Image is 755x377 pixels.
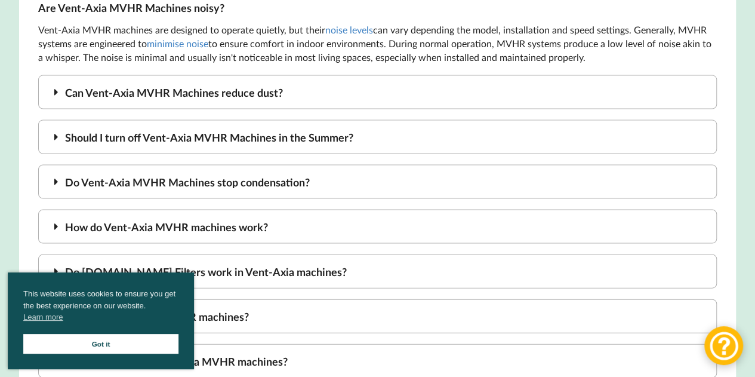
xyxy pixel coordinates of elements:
a: minimi [147,38,175,49]
div: Do [DOMAIN_NAME] Filters work in Vent-Axia machines? [38,255,717,289]
div: Do Vent-Axia MVHR Machines stop condensation? [38,165,717,199]
div: How do Vent-Axia MVHR machines work? [38,210,717,244]
a: noise levels [325,24,373,35]
a: cookies - Learn more [23,311,63,323]
div: Should I turn off Vent-Axia MVHR Machines in the Summer? [38,120,717,154]
div: Can Vent-Axia MVHR Machines reduce dust? [38,75,717,109]
h3: Are Vent-Axia MVHR Machines noisy? [38,1,717,15]
div: What are Vent-Axia MVHR machines? [38,299,717,333]
a: Got it cookie [23,334,178,354]
div: cookieconsent [8,272,194,369]
a: e noise [179,38,208,49]
p: Vent-Axia MVHR machines are designed to operate quietly, but their can vary depending the model, ... [38,23,717,65]
a: s [175,38,179,49]
span: This website uses cookies to ensure you get the best experience on our website. [23,288,178,326]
